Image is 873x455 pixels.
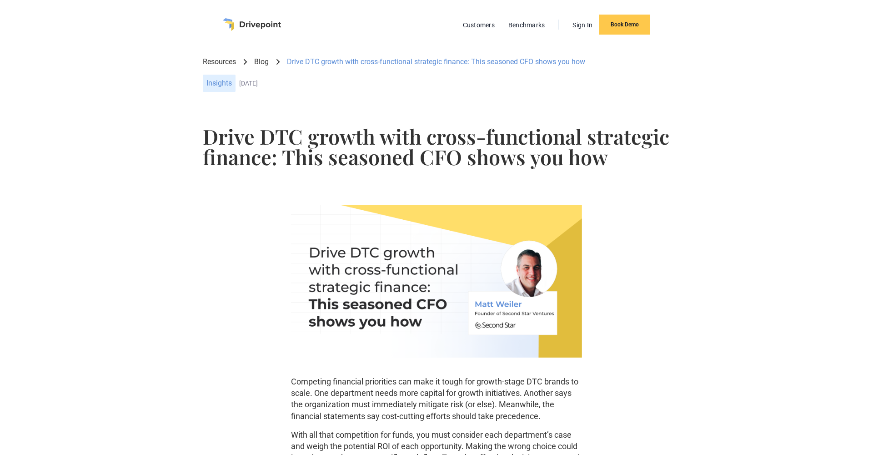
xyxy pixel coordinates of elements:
[504,19,550,31] a: Benchmarks
[254,57,269,67] a: Blog
[287,57,585,67] div: Drive DTC growth with cross-functional strategic finance: This seasoned CFO shows you how
[223,18,281,31] a: home
[239,80,670,87] div: [DATE]
[203,126,670,167] h1: Drive DTC growth with cross-functional strategic finance: This seasoned CFO shows you how
[203,57,236,67] a: Resources
[458,19,499,31] a: Customers
[599,15,650,35] a: Book Demo
[568,19,597,31] a: Sign In
[203,75,236,92] div: Insights
[291,376,582,422] p: Competing financial priorities can make it tough for growth-stage DTC brands to scale. One depart...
